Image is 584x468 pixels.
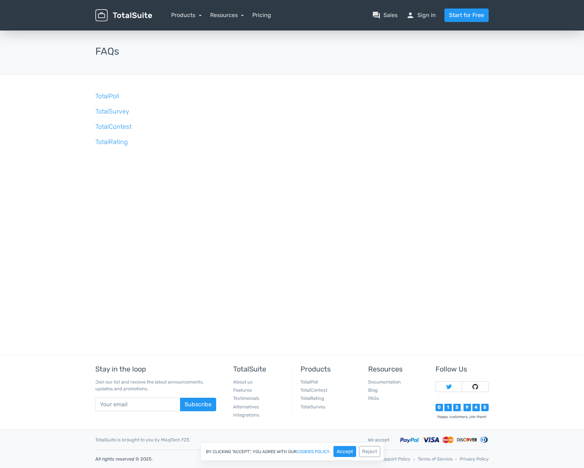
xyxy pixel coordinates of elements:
a: Resources [210,12,244,18]
a: Blog [368,387,378,393]
div: Happy customers, join them! [436,414,489,419]
a: Documentation [368,379,401,385]
div: 0 [436,404,443,411]
button: Subscribe [180,398,216,411]
div: 1 [444,404,452,411]
h5: Follow Us [436,365,489,373]
img: Accepted payment methods [400,436,489,444]
div: 5 [481,404,489,411]
h3: FAQs [95,46,489,57]
a: Alternatives [233,404,259,409]
h5: Stay in the loop [95,365,216,373]
div: TotalSuite is brought to you by MisqTech FZE. [90,436,363,443]
div: By clicking "Accept", you agree with our . [200,442,384,461]
a: cookies policy [297,450,330,454]
div: , [461,407,464,411]
a: Features [233,387,252,393]
a: TotalSurvey [301,404,325,409]
a: Integrations [233,412,259,418]
a: Products [171,12,202,18]
input: Your email [95,398,180,411]
div: 4 [472,404,480,411]
a: personSign in [406,11,436,20]
h5: Resources [368,365,421,373]
button: Accept [333,446,356,457]
a: Start for Free [444,9,489,22]
span: person [406,11,415,20]
a: Testimonials [233,396,259,401]
a: TotalRating [301,396,324,401]
a: FAQs [368,396,379,401]
a: TotalContest [301,387,327,393]
button: Reject [359,446,380,457]
div: 9 [464,404,471,411]
a: question_answerSales [372,11,398,20]
img: Follow TotalSuite on Twitter [446,384,452,390]
a: Pricing [252,11,271,20]
h5: Products [301,365,354,373]
img: TotalSuite for WordPress [95,9,152,22]
a: TotalPoll [95,92,119,100]
img: Follow TotalSuite on Github [472,384,478,390]
a: TotalRating [95,138,128,146]
a: About us [233,379,253,385]
div: 3 [453,404,461,411]
a: TotalContest [95,123,131,131]
h5: TotalSuite [233,365,286,373]
span: question_answer [372,11,381,20]
div: We accept [363,436,395,443]
a: TotalSurvey [95,108,129,115]
p: Join our list and receive the latest announcements, updates and promotions. [95,379,216,392]
a: TotalPoll [301,379,318,385]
